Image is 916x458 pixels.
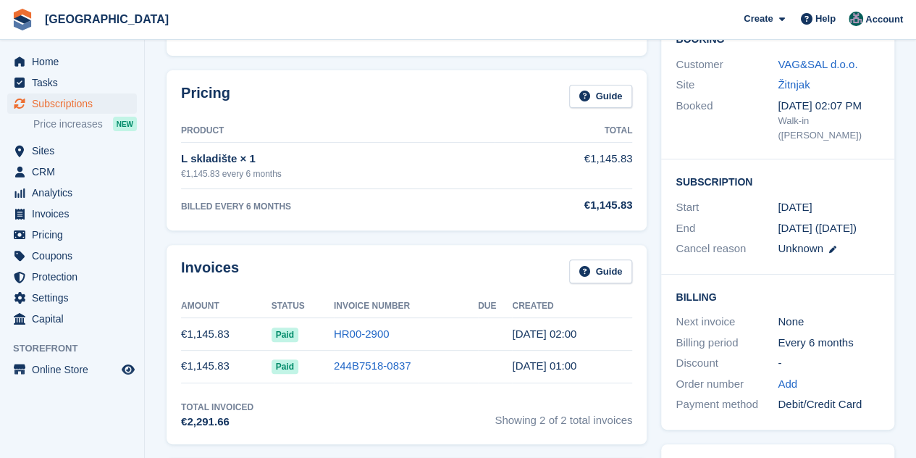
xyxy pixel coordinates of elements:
[865,12,903,27] span: Account
[272,359,298,374] span: Paid
[32,359,119,380] span: Online Store
[181,151,495,167] div: L skladište × 1
[334,328,390,340] a: HR00-2900
[676,57,778,73] div: Customer
[778,396,880,413] div: Debit/Credit Card
[32,72,119,93] span: Tasks
[778,355,880,372] div: -
[32,246,119,266] span: Coupons
[512,295,632,318] th: Created
[676,355,778,372] div: Discount
[676,376,778,393] div: Order number
[676,174,880,188] h2: Subscription
[495,197,632,214] div: €1,145.83
[181,259,239,283] h2: Invoices
[676,220,778,237] div: End
[33,116,137,132] a: Price increases NEW
[181,414,253,430] div: €2,291.66
[778,222,857,234] span: [DATE] ([DATE])
[32,267,119,287] span: Protection
[7,288,137,308] a: menu
[272,328,298,342] span: Paid
[334,295,478,318] th: Invoice Number
[7,141,137,161] a: menu
[676,335,778,351] div: Billing period
[7,51,137,72] a: menu
[12,9,33,30] img: stora-icon-8386f47178a22dfd0bd8f6a31ec36ba5ce8667c1dd55bd0f319d3a0aa187defe.svg
[32,204,119,224] span: Invoices
[495,143,632,188] td: €1,145.83
[569,85,633,109] a: Guide
[7,267,137,287] a: menu
[7,183,137,203] a: menu
[778,335,880,351] div: Every 6 months
[778,242,823,254] span: Unknown
[13,341,144,356] span: Storefront
[778,58,857,70] a: VAG&SAL d.o.o.
[32,288,119,308] span: Settings
[181,85,230,109] h2: Pricing
[7,204,137,224] a: menu
[676,314,778,330] div: Next invoice
[32,141,119,161] span: Sites
[7,225,137,245] a: menu
[778,199,812,216] time: 2024-12-17 00:00:00 UTC
[676,34,880,46] h2: Booking
[272,295,334,318] th: Status
[32,225,119,245] span: Pricing
[495,120,632,143] th: Total
[478,295,512,318] th: Due
[39,7,175,31] a: [GEOGRAPHIC_DATA]
[495,401,632,430] span: Showing 2 of 2 total invoices
[676,77,778,93] div: Site
[119,361,137,378] a: Preview store
[7,162,137,182] a: menu
[676,396,778,413] div: Payment method
[7,309,137,329] a: menu
[676,199,778,216] div: Start
[815,12,836,26] span: Help
[512,359,576,372] time: 2024-12-17 00:00:42 UTC
[778,114,880,142] div: Walk-in ([PERSON_NAME])
[778,376,797,393] a: Add
[113,117,137,131] div: NEW
[569,259,633,283] a: Guide
[181,318,272,351] td: €1,145.83
[676,241,778,257] div: Cancel reason
[32,93,119,114] span: Subscriptions
[32,309,119,329] span: Capital
[7,359,137,380] a: menu
[32,183,119,203] span: Analytics
[32,51,119,72] span: Home
[7,93,137,114] a: menu
[512,328,576,340] time: 2025-06-17 00:00:44 UTC
[7,246,137,266] a: menu
[334,359,411,372] a: 244B7518-0837
[181,167,495,180] div: €1,145.83 every 6 months
[181,120,495,143] th: Product
[849,12,863,26] img: Željko Gobac
[676,98,778,143] div: Booked
[778,314,880,330] div: None
[744,12,773,26] span: Create
[778,98,880,114] div: [DATE] 02:07 PM
[33,117,103,131] span: Price increases
[181,200,495,213] div: BILLED EVERY 6 MONTHS
[778,78,810,91] a: Žitnjak
[181,401,253,414] div: Total Invoiced
[676,289,880,304] h2: Billing
[181,350,272,383] td: €1,145.83
[32,162,119,182] span: CRM
[7,72,137,93] a: menu
[181,295,272,318] th: Amount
